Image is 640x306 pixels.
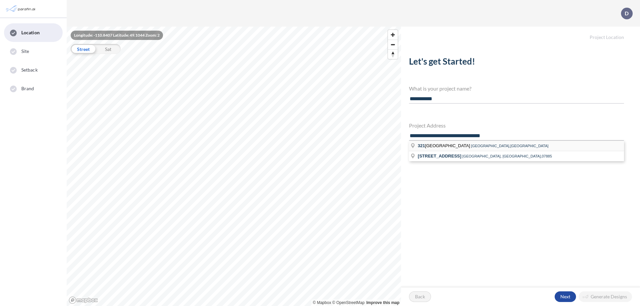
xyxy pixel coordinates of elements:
button: Zoom in [388,30,398,40]
h5: Project Location [401,27,640,40]
span: Site [21,48,29,55]
a: Mapbox [313,300,331,305]
h2: Let's get Started! [409,56,624,69]
h4: What is your project name? [409,85,624,92]
span: Setback [21,67,38,73]
canvas: Map [67,27,401,306]
p: D [625,10,629,16]
button: Zoom out [388,40,398,49]
img: Parafin [5,3,37,15]
button: Reset bearing to north [388,49,398,59]
div: Longitude: -110.8407 Latitude: 49.1044 Zoom: 2 [71,31,163,40]
span: Brand [21,85,34,92]
span: [GEOGRAPHIC_DATA],[GEOGRAPHIC_DATA] [471,144,548,148]
span: 321 [418,143,425,148]
span: [GEOGRAPHIC_DATA] [418,143,471,148]
div: Street [71,44,96,54]
p: Next [560,293,570,300]
a: Mapbox homepage [69,296,98,304]
span: Reset bearing to north [388,50,398,59]
button: Next [555,291,576,302]
div: Sat [96,44,121,54]
span: [GEOGRAPHIC_DATA], [GEOGRAPHIC_DATA],07885 [462,154,552,158]
a: OpenStreetMap [332,300,365,305]
span: Location [21,29,40,36]
span: [STREET_ADDRESS] [418,153,461,158]
h4: Project Address [409,122,624,129]
a: Improve this map [366,300,399,305]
